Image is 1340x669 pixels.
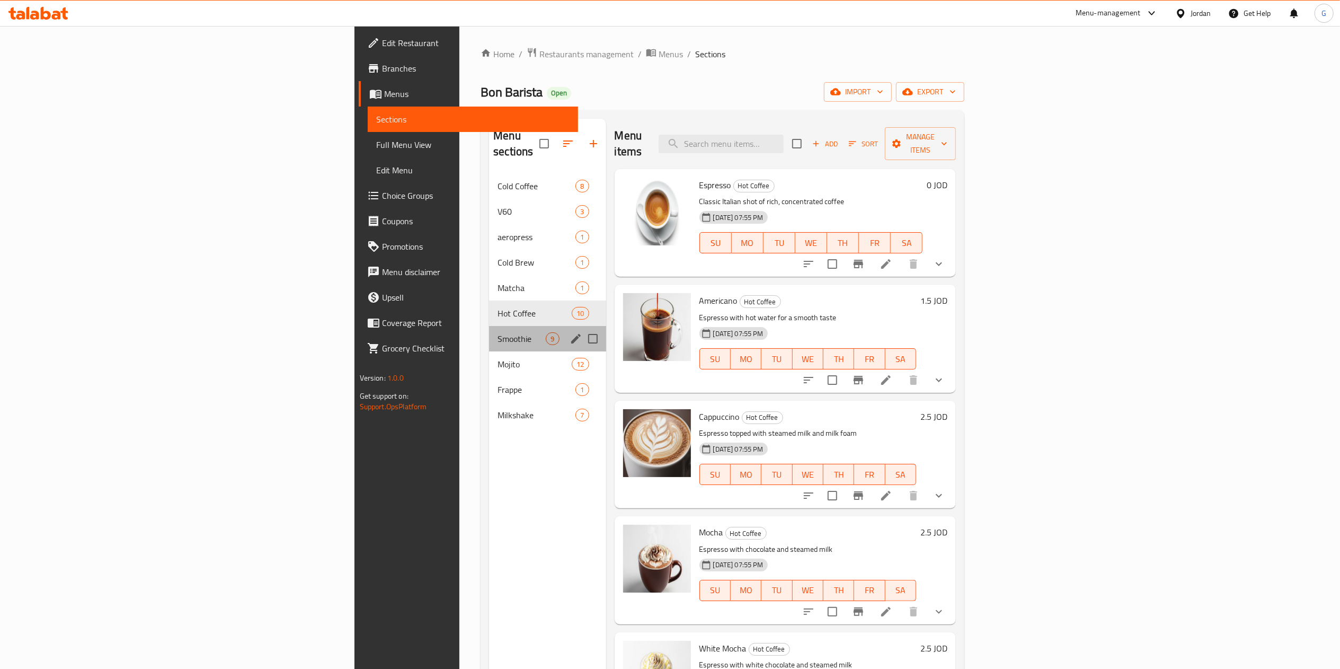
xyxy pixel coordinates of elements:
[725,527,767,540] div: Hot Coffee
[368,157,578,183] a: Edit Menu
[933,258,945,270] svg: Show Choices
[575,231,589,243] div: items
[572,359,588,369] span: 12
[382,342,570,355] span: Grocery Checklist
[735,583,757,598] span: MO
[498,281,575,294] span: Matcha
[858,467,881,482] span: FR
[359,183,578,208] a: Choice Groups
[576,232,588,242] span: 1
[796,367,821,393] button: sort-choices
[766,583,788,598] span: TU
[901,483,926,508] button: delete
[823,464,854,485] button: TH
[481,47,964,61] nav: breadcrumb
[734,180,774,192] span: Hot Coffee
[489,199,606,224] div: V603
[572,358,589,371] div: items
[576,207,588,217] span: 3
[735,467,757,482] span: MO
[793,464,823,485] button: WE
[359,336,578,361] a: Grocery Checklist
[638,48,642,60] li: /
[489,275,606,301] div: Matcha1
[749,643,789,655] span: Hot Coffee
[793,580,823,601] button: WE
[489,351,606,377] div: Mojito12
[498,358,572,371] span: Mojito
[359,208,578,234] a: Coupons
[795,232,827,253] button: WE
[740,296,780,308] span: Hot Coffee
[920,409,947,424] h6: 2.5 JOD
[885,464,916,485] button: SA
[920,641,947,656] h6: 2.5 JOD
[854,580,885,601] button: FR
[576,258,588,268] span: 1
[731,348,761,369] button: MO
[646,47,683,61] a: Menus
[704,351,726,367] span: SU
[555,131,581,156] span: Sort sections
[498,332,546,345] span: Smoothie
[766,467,788,482] span: TU
[821,369,844,391] span: Select to update
[623,409,691,477] img: Cappuccino
[382,189,570,202] span: Choice Groups
[858,583,881,598] span: FR
[489,224,606,250] div: aeropress1
[854,464,885,485] button: FR
[709,213,768,223] span: [DATE] 07:55 PM
[901,251,926,277] button: delete
[768,235,791,251] span: TU
[498,180,575,192] div: Cold Coffee
[709,560,768,570] span: [DATE] 07:55 PM
[498,307,572,320] div: Hot Coffee
[539,48,634,60] span: Restaurants management
[823,580,854,601] button: TH
[808,136,842,152] button: Add
[382,291,570,304] span: Upsell
[489,402,606,428] div: Milkshake7
[360,389,409,403] span: Get support on:
[699,427,917,440] p: Espresso topped with steamed milk and milk foam
[360,400,427,413] a: Support.OpsPlatform
[568,331,584,347] button: edit
[699,543,917,556] p: Espresso with chocolate and steamed milk
[764,232,795,253] button: TU
[1191,7,1211,19] div: Jordan
[731,464,761,485] button: MO
[699,640,747,656] span: White Mocha
[846,136,881,152] button: Sort
[489,250,606,275] div: Cold Brew1
[846,483,871,508] button: Branch-specific-item
[498,409,575,421] div: Milkshake
[731,580,761,601] button: MO
[709,329,768,339] span: [DATE] 07:55 PM
[575,180,589,192] div: items
[733,180,775,192] div: Hot Coffee
[623,178,691,245] img: Espresso
[800,235,823,251] span: WE
[376,113,570,126] span: Sections
[546,334,558,344] span: 9
[726,527,766,540] span: Hot Coffee
[699,464,731,485] button: SU
[797,467,819,482] span: WE
[766,351,788,367] span: TU
[699,232,732,253] button: SU
[831,235,855,251] span: TH
[926,251,952,277] button: show more
[615,128,646,160] h2: Menu items
[699,409,740,425] span: Cappuccino
[659,135,784,153] input: search
[489,377,606,402] div: Frappe1
[699,580,731,601] button: SU
[572,309,588,319] span: 10
[846,251,871,277] button: Branch-specific-item
[880,258,892,270] a: Edit menu item
[575,409,589,421] div: items
[821,253,844,275] span: Select to update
